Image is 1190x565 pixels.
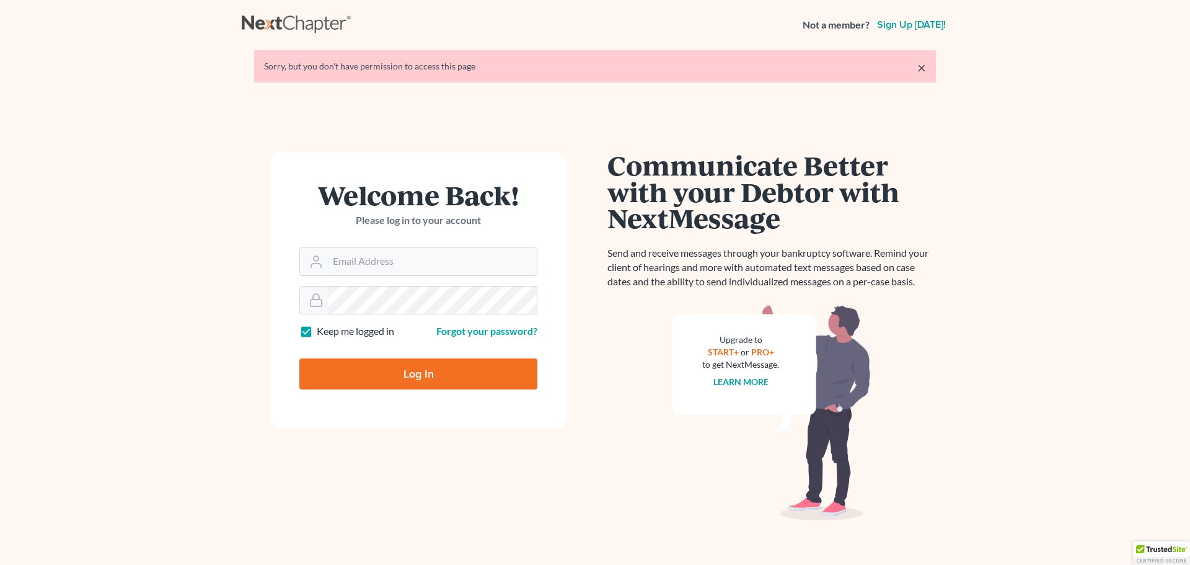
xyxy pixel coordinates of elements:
img: nextmessage_bg-59042aed3d76b12b5cd301f8e5b87938c9018125f34e5fa2b7a6b67550977c72.svg [672,304,871,521]
a: Learn more [713,376,769,387]
div: Upgrade to [702,334,779,346]
strong: Not a member? [803,18,870,32]
p: Send and receive messages through your bankruptcy software. Remind your client of hearings and mo... [607,246,936,289]
h1: Welcome Back! [299,182,537,208]
a: PRO+ [751,347,774,357]
p: Please log in to your account [299,213,537,228]
label: Keep me logged in [317,324,394,339]
input: Email Address [328,248,537,275]
a: START+ [708,347,739,357]
a: Forgot your password? [436,325,537,337]
div: Sorry, but you don't have permission to access this page [264,60,926,73]
h1: Communicate Better with your Debtor with NextMessage [607,152,936,231]
a: Sign up [DATE]! [875,20,948,30]
div: TrustedSite Certified [1133,541,1190,565]
div: to get NextMessage. [702,358,779,371]
input: Log In [299,358,537,389]
span: or [741,347,749,357]
a: × [917,60,926,75]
